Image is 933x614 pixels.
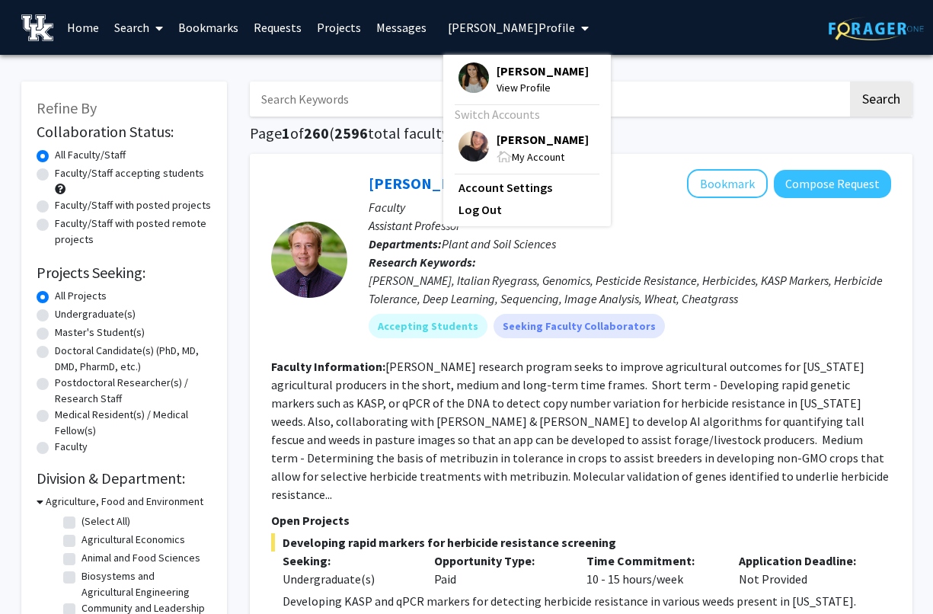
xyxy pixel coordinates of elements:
label: Biosystems and Agricultural Engineering [81,568,208,600]
span: 1 [282,123,290,142]
span: [PERSON_NAME] [497,131,589,148]
label: Undergraduate(s) [55,306,136,322]
a: Projects [309,1,369,54]
a: Bookmarks [171,1,246,54]
p: Time Commitment: [586,552,716,570]
span: Plant and Soil Sciences [442,236,556,251]
span: Developing rapid markers for herbicide resistance screening [271,533,891,552]
div: Profile Picture[PERSON_NAME]My Account [459,131,589,165]
button: Add Samuel Revolinski to Bookmarks [687,169,768,198]
p: Open Projects [271,511,891,529]
label: Postdoctoral Researcher(s) / Research Staff [55,375,212,407]
p: Application Deadline: [739,552,868,570]
div: Not Provided [727,552,880,588]
div: Paid [423,552,575,588]
h3: Agriculture, Food and Environment [46,494,203,510]
h2: Projects Seeking: [37,264,212,282]
button: Compose Request to Samuel Revolinski [774,170,891,198]
fg-read-more: [PERSON_NAME] research program seeks to improve agricultural outcomes for [US_STATE] agricultural... [271,359,889,502]
span: My Account [512,150,564,164]
label: Doctoral Candidate(s) (PhD, MD, DMD, PharmD, etc.) [55,343,212,375]
mat-chip: Accepting Students [369,314,487,338]
b: Departments: [369,236,442,251]
label: All Projects [55,288,107,304]
b: Research Keywords: [369,254,476,270]
p: Faculty [369,198,891,216]
p: Seeking: [283,552,412,570]
label: Faculty/Staff with posted projects [55,197,211,213]
img: ForagerOne Logo [829,17,924,40]
a: Requests [246,1,309,54]
span: [PERSON_NAME] Profile [448,20,575,35]
p: Opportunity Type: [434,552,564,570]
label: Faculty/Staff accepting students [55,165,204,181]
b: Faculty Information: [271,359,385,374]
span: 260 [304,123,329,142]
img: Profile Picture [459,131,489,161]
span: View Profile [497,79,589,96]
a: [PERSON_NAME] [369,174,486,193]
div: Profile Picture[PERSON_NAME]View Profile [459,62,589,96]
input: Search Keywords [250,82,848,117]
mat-chip: Seeking Faculty Collaborators [494,314,665,338]
a: Log Out [459,200,596,219]
a: Messages [369,1,434,54]
p: Developing KASP and qPCR markers for detecting herbicide resistance in various weeds present in [... [283,592,891,610]
span: 2596 [334,123,368,142]
label: Faculty/Staff with posted remote projects [55,216,212,248]
h2: Division & Department: [37,469,212,488]
label: Medical Resident(s) / Medical Fellow(s) [55,407,212,439]
button: Search [850,82,912,117]
iframe: Chat [11,545,65,603]
label: (Select All) [81,513,130,529]
p: Assistant Professor [369,216,891,235]
div: [PERSON_NAME], Italian Ryegrass, Genomics, Pesticide Resistance, Herbicides, KASP Markers, Herbic... [369,271,891,308]
a: Home [59,1,107,54]
img: Profile Picture [459,62,489,93]
a: Search [107,1,171,54]
span: [PERSON_NAME] [497,62,589,79]
label: Master's Student(s) [55,325,145,341]
h1: Page of ( total faculty/staff results) [250,124,912,142]
img: University of Kentucky Logo [21,14,54,41]
label: Animal and Food Sciences [81,550,200,566]
h2: Collaboration Status: [37,123,212,141]
label: All Faculty/Staff [55,147,126,163]
div: Undergraduate(s) [283,570,412,588]
div: Switch Accounts [455,105,596,123]
label: Faculty [55,439,88,455]
label: Agricultural Economics [81,532,185,548]
a: Account Settings [459,178,596,197]
div: 10 - 15 hours/week [575,552,727,588]
span: Refine By [37,98,97,117]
